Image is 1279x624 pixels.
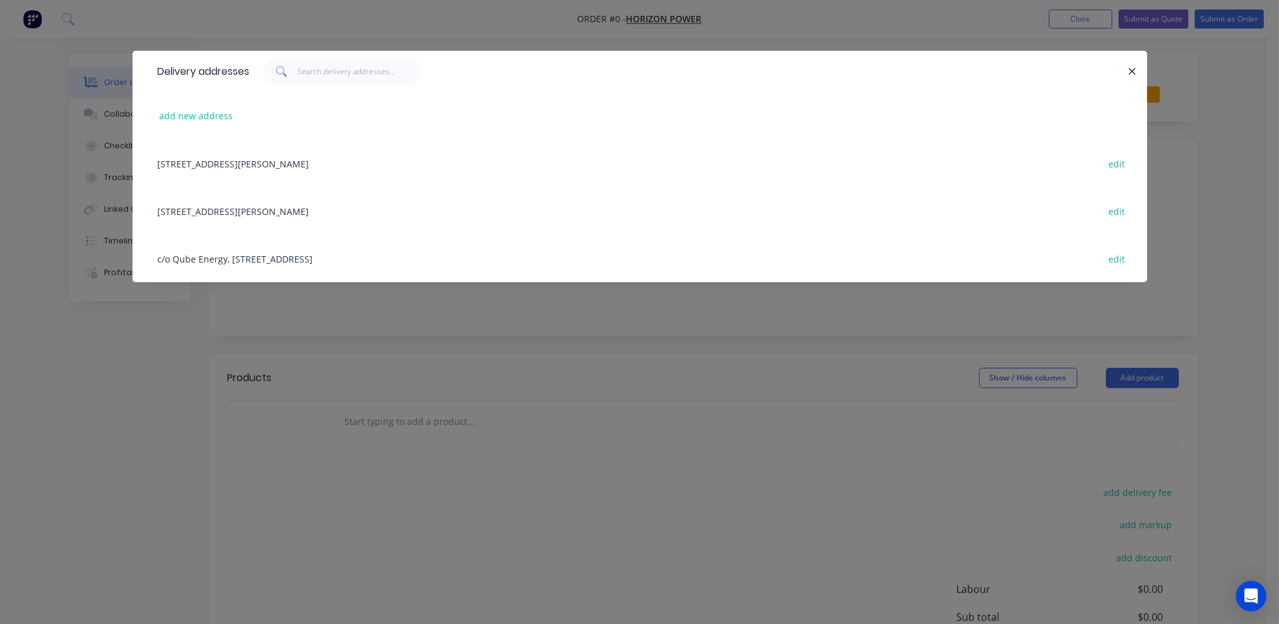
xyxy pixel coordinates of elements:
[297,59,421,84] input: Search delivery addresses...
[1102,155,1132,172] button: edit
[1102,250,1132,267] button: edit
[1236,581,1266,611] div: Open Intercom Messenger
[152,187,1128,235] div: [STREET_ADDRESS][PERSON_NAME]
[152,235,1128,282] div: c/o Qube Energy, [STREET_ADDRESS]
[153,107,240,124] button: add new address
[152,51,250,92] div: Delivery addresses
[152,140,1128,187] div: [STREET_ADDRESS][PERSON_NAME]
[1102,202,1132,219] button: edit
